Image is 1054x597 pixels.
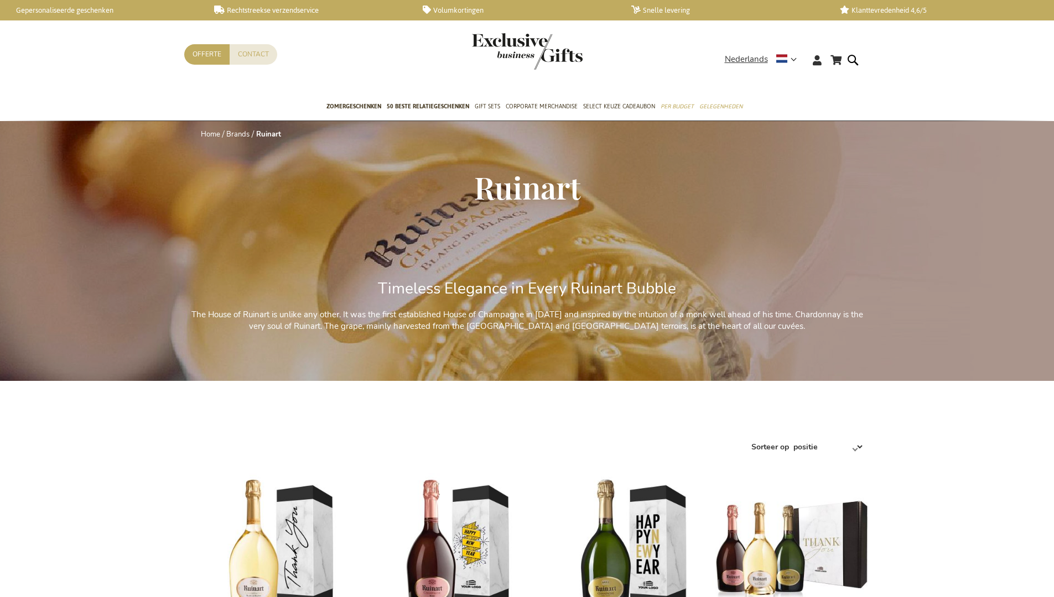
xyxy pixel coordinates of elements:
[506,101,578,112] span: Corporate Merchandise
[583,101,655,112] span: Select Keuze Cadeaubon
[387,93,469,121] a: 50 beste relatiegeschenken
[661,93,694,121] a: Per Budget
[840,6,1031,15] a: Klanttevredenheid 4,6/5
[256,129,281,139] strong: Ruinart
[184,266,870,369] div: The House of Ruinart is unlike any other. It was the first established House of Champagne in [DAT...
[475,101,500,112] span: Gift Sets
[184,280,870,297] h2: Timeless Elegance in Every Ruinart Bubble
[230,44,277,65] a: Contact
[326,101,381,112] span: Zomergeschenken
[472,33,527,70] a: store logo
[475,93,500,121] a: Gift Sets
[751,442,789,452] label: Sorteer op
[725,53,768,66] span: Nederlands
[474,166,580,207] span: Ruinart
[699,101,743,112] span: Gelegenheden
[699,93,743,121] a: Gelegenheden
[423,6,614,15] a: Volumkortingen
[226,129,250,139] a: Brands
[201,129,220,139] a: Home
[326,93,381,121] a: Zomergeschenken
[184,44,230,65] a: Offerte
[661,101,694,112] span: Per Budget
[214,6,405,15] a: Rechtstreekse verzendservice
[387,101,469,112] span: 50 beste relatiegeschenken
[583,93,655,121] a: Select Keuze Cadeaubon
[6,6,196,15] a: Gepersonaliseerde geschenken
[631,6,822,15] a: Snelle levering
[506,93,578,121] a: Corporate Merchandise
[472,33,583,70] img: Exclusive Business gifts logo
